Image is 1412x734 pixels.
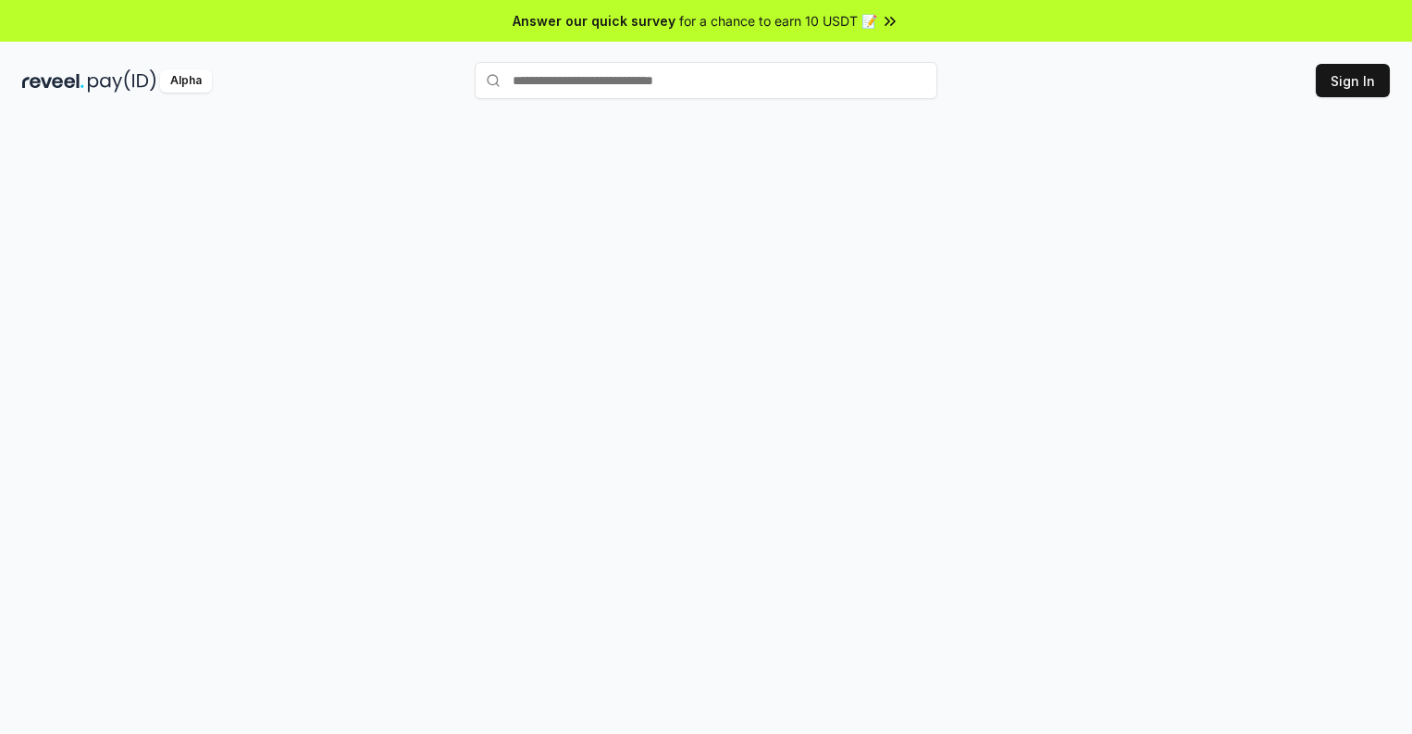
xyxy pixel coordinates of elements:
[160,69,212,93] div: Alpha
[1316,64,1390,97] button: Sign In
[88,69,156,93] img: pay_id
[22,69,84,93] img: reveel_dark
[679,11,877,31] span: for a chance to earn 10 USDT 📝
[513,11,675,31] span: Answer our quick survey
